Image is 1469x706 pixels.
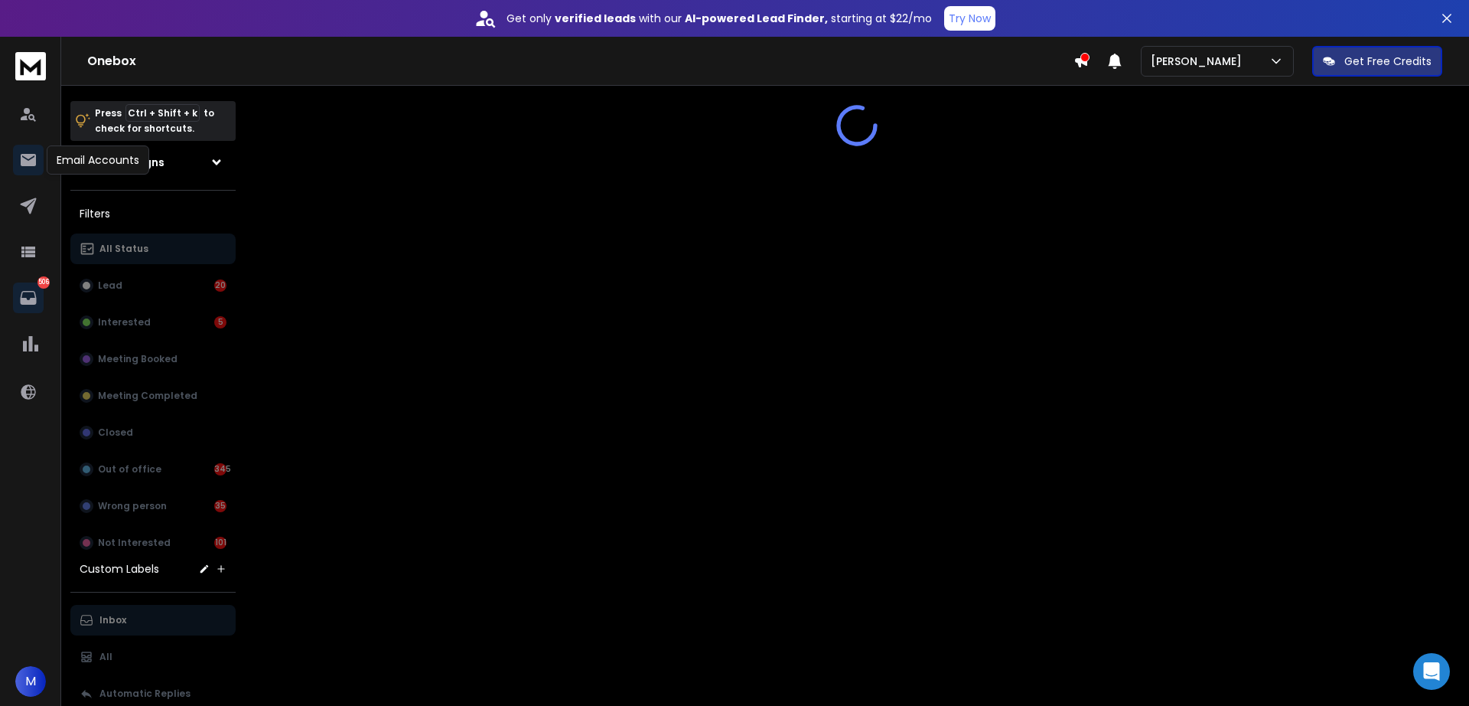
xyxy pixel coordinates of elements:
button: Try Now [944,6,995,31]
p: Get Free Credits [1344,54,1432,69]
button: M [15,666,46,697]
div: Open Intercom Messenger [1413,653,1450,690]
p: [PERSON_NAME] [1151,54,1248,69]
strong: verified leads [555,11,636,26]
p: Get only with our starting at $22/mo [506,11,932,26]
a: 506 [13,283,44,313]
h3: Filters [70,203,236,224]
h3: Custom Labels [80,561,159,577]
button: Get Free Credits [1312,46,1442,77]
h1: Onebox [87,52,1073,70]
button: All Campaigns [70,147,236,178]
p: Try Now [949,11,991,26]
strong: AI-powered Lead Finder, [685,11,828,26]
div: Email Accounts [47,145,149,175]
p: 506 [37,276,50,289]
span: Ctrl + Shift + k [125,104,200,122]
img: logo [15,52,46,80]
p: Press to check for shortcuts. [95,106,214,136]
